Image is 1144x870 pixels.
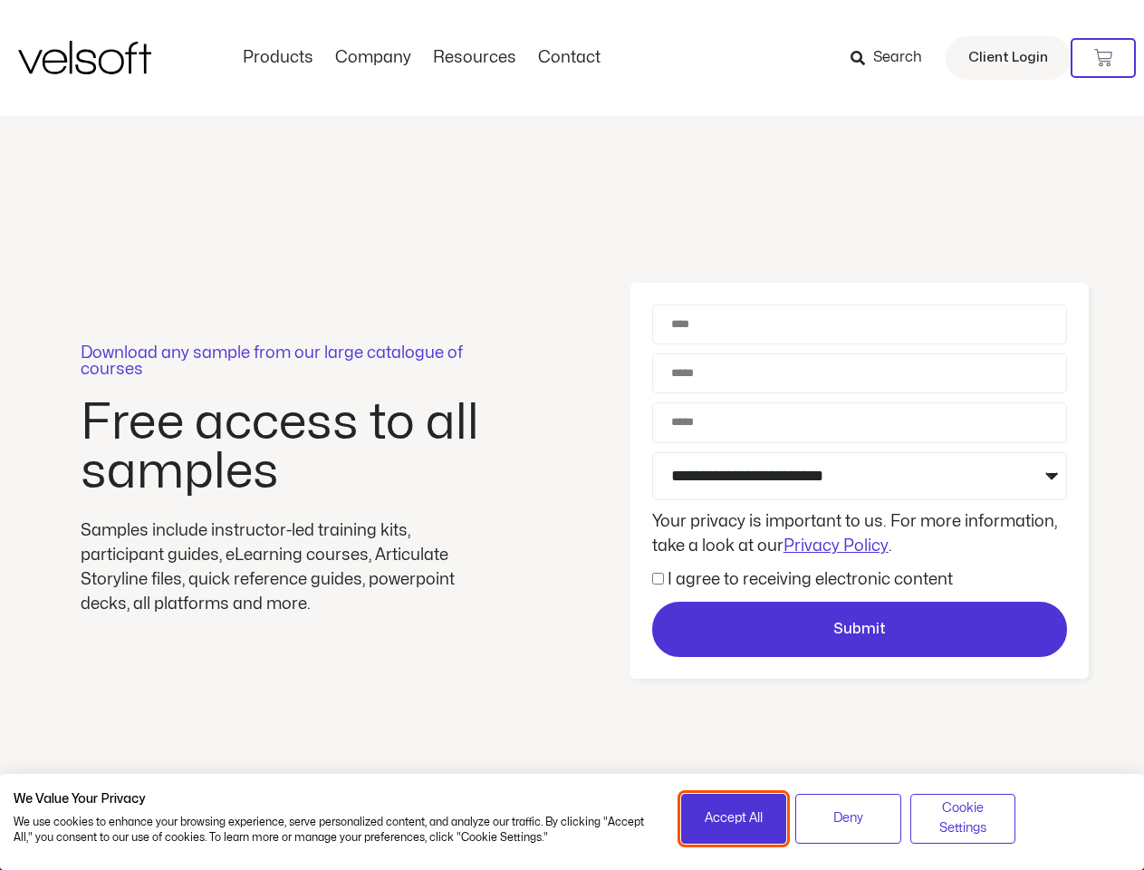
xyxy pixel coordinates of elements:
[910,794,1016,844] button: Adjust cookie preferences
[705,808,763,828] span: Accept All
[81,399,488,497] h2: Free access to all samples
[14,815,654,846] p: We use cookies to enhance your browsing experience, serve personalized content, and analyze our t...
[14,791,654,807] h2: We Value Your Privacy
[81,345,488,378] p: Download any sample from our large catalogue of courses
[795,794,901,844] button: Deny all cookies
[783,538,889,554] a: Privacy Policy
[648,509,1072,558] div: Your privacy is important to us. For more information, take a look at our .
[968,46,1048,70] span: Client Login
[946,36,1071,80] a: Client Login
[668,572,953,587] label: I agree to receiving electronic content
[232,48,324,68] a: ProductsMenu Toggle
[18,41,151,74] img: Velsoft Training Materials
[851,43,935,73] a: Search
[81,518,488,616] div: Samples include instructor-led training kits, participant guides, eLearning courses, Articulate S...
[324,48,422,68] a: CompanyMenu Toggle
[232,48,611,68] nav: Menu
[422,48,527,68] a: ResourcesMenu Toggle
[652,602,1067,658] button: Submit
[922,798,1005,839] span: Cookie Settings
[833,618,886,642] span: Submit
[527,48,611,68] a: ContactMenu Toggle
[833,808,863,828] span: Deny
[681,794,787,844] button: Accept all cookies
[873,46,922,70] span: Search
